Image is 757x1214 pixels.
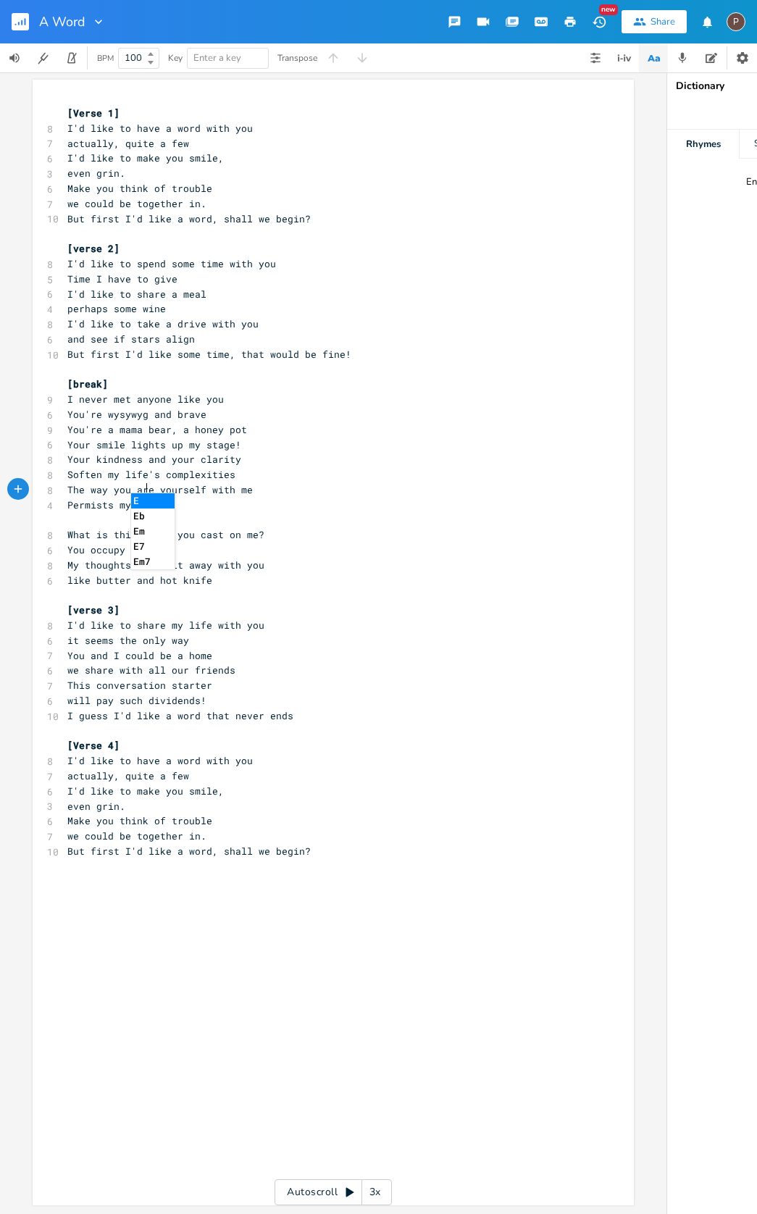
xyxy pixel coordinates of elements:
[67,619,264,632] span: I'd like to share my life with you
[67,302,166,315] span: perhaps some wine
[67,634,189,647] span: it seems the only way
[585,9,614,35] button: New
[67,543,177,556] span: You occupy my life!
[651,15,675,28] div: Share
[67,122,253,135] span: I'd like to have a word with you
[168,54,183,62] div: Key
[67,769,189,782] span: actually, quite a few
[67,257,276,270] span: I'd like to spend some time with you
[39,15,85,28] span: A Word
[67,603,120,616] span: [verse 3]
[67,423,247,436] span: You're a mama bear, a honey pot
[67,408,206,421] span: You're wysywyg and brave
[67,709,293,722] span: I guess I'd like a word that never ends
[67,272,177,285] span: Time I have to give
[362,1179,388,1205] div: 3x
[67,438,241,451] span: Your smile lights up my stage!
[67,528,264,541] span: What is this spell you cast on me?
[67,694,206,707] span: will pay such dividends!
[67,288,206,301] span: I'd like to share a meal
[67,784,224,798] span: I'd like to make you smile,
[67,197,206,210] span: we could be together in.
[67,739,120,752] span: [Verse 4]
[67,663,235,677] span: we share with all our friends
[67,212,311,225] span: But first I'd like a word, shall we begin?
[131,493,175,508] li: E
[131,524,175,539] li: Em
[67,317,259,330] span: I'd like to take a drive with you
[131,554,175,569] li: Em7
[67,393,224,406] span: I never met anyone like you
[67,453,241,466] span: Your kindness and your clarity
[67,483,253,496] span: The way you are yourself with me
[67,679,212,692] span: This conversation starter
[131,508,175,524] li: Eb
[193,51,241,64] span: Enter a key
[275,1179,392,1205] div: Autoscroll
[67,348,351,361] span: But first I'd like some time, that would be fine!
[67,468,235,481] span: Soften my life's complexities
[67,137,189,150] span: actually, quite a few
[67,498,149,511] span: Permists my ex
[131,539,175,554] li: E7
[667,130,739,159] div: Rhymes
[67,754,253,767] span: I'd like to have a word with you
[622,10,687,33] button: Share
[599,4,618,15] div: New
[67,377,108,390] span: [break]
[727,12,745,31] div: Paul H
[67,558,264,572] span: My thoughts all melt away with you
[67,649,212,662] span: You and I could be a home
[67,814,212,827] span: Make you think of trouble
[67,574,212,587] span: like butter and hot knife
[67,182,212,195] span: Make you think of trouble
[67,167,125,180] span: even grin.
[97,54,114,62] div: BPM
[67,845,311,858] span: But first I'd like a word, shall we begin?
[67,800,125,813] span: even grin.
[67,106,120,120] span: [Verse 1]
[727,5,745,38] button: P
[67,151,224,164] span: I'd like to make you smile,
[67,242,120,255] span: [verse 2]
[67,829,206,842] span: we could be together in.
[277,54,317,62] div: Transpose
[67,332,195,346] span: and see if stars align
